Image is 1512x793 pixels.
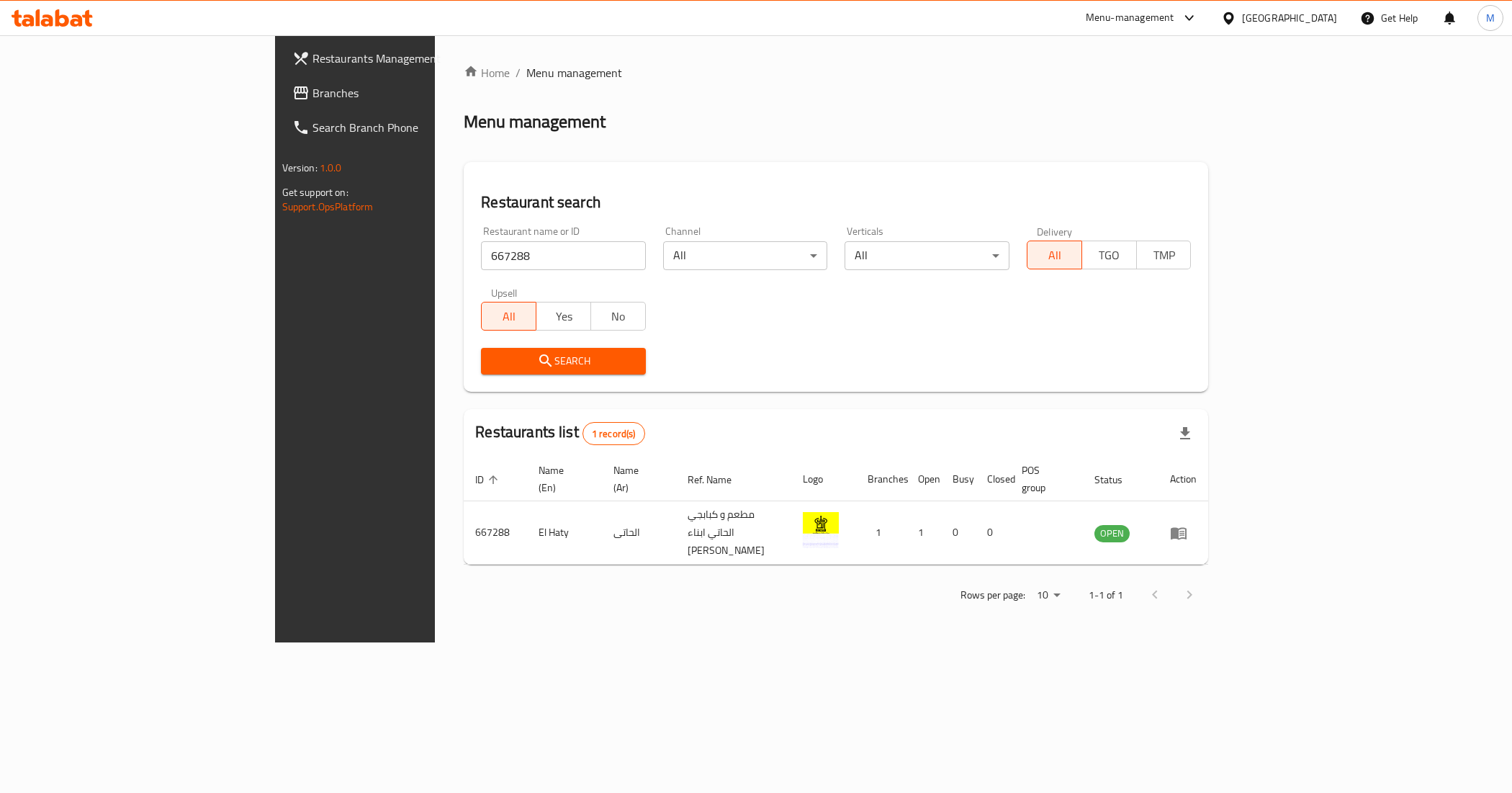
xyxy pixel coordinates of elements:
div: Rows per page: [1031,585,1066,606]
nav: breadcrumb [464,64,1208,81]
td: مطعم و كبابجي الحاتي ابناء [PERSON_NAME] [676,501,792,565]
th: Branches [856,457,906,501]
button: TGO [1081,241,1137,269]
th: Closed [976,457,1010,501]
span: Restaurants Management [312,50,516,67]
h2: Menu management [464,110,606,133]
span: TGO [1088,245,1131,266]
th: Busy [941,457,976,501]
span: OPEN [1094,525,1130,542]
button: All [1027,241,1082,269]
p: Rows per page: [960,586,1025,604]
label: Upsell [491,287,518,297]
span: All [487,306,531,327]
span: Search Branch Phone [312,119,516,136]
div: All [663,241,828,270]
span: Name (Ar) [613,462,659,496]
td: 1 [856,501,906,565]
span: M [1486,10,1495,26]
button: TMP [1136,241,1192,269]
span: Search [492,352,634,370]
span: ID [475,471,503,488]
span: 1 record(s) [583,427,644,441]
th: Action [1158,457,1208,501]
input: Search for restaurant name or ID.. [481,241,646,270]
td: 0 [976,501,1010,565]
div: Menu [1170,524,1197,542]
button: No [590,302,646,331]
span: Branches [312,84,516,102]
div: OPEN [1094,525,1130,542]
table: enhanced table [464,457,1208,565]
span: Yes [542,306,585,327]
span: Menu management [526,64,622,81]
label: Delivery [1037,226,1073,236]
th: Logo [791,457,856,501]
button: Yes [536,302,591,331]
img: El Haty [803,512,839,548]
td: El Haty [527,501,601,565]
span: Name (En) [539,462,584,496]
div: [GEOGRAPHIC_DATA] [1242,10,1337,26]
button: Search [481,348,646,375]
span: TMP [1143,245,1186,266]
span: No [597,306,640,327]
span: Get support on: [282,183,348,202]
span: 1.0.0 [320,158,342,177]
a: Branches [281,76,528,110]
span: Ref. Name [688,471,750,488]
span: Version: [282,158,318,177]
span: POS group [1022,462,1066,496]
td: 1 [906,501,941,565]
p: 1-1 of 1 [1089,586,1123,604]
h2: Restaurants list [475,421,644,445]
div: Total records count [582,422,645,445]
div: All [845,241,1009,270]
span: Status [1094,471,1141,488]
td: الحاتى [602,501,676,565]
a: Search Branch Phone [281,110,528,145]
a: Support.OpsPlatform [282,197,374,216]
h2: Restaurant search [481,192,1191,213]
td: 0 [941,501,976,565]
span: All [1033,245,1076,266]
div: Export file [1168,416,1202,451]
button: All [481,302,536,331]
div: Menu-management [1086,9,1174,27]
th: Open [906,457,941,501]
a: Restaurants Management [281,41,528,76]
